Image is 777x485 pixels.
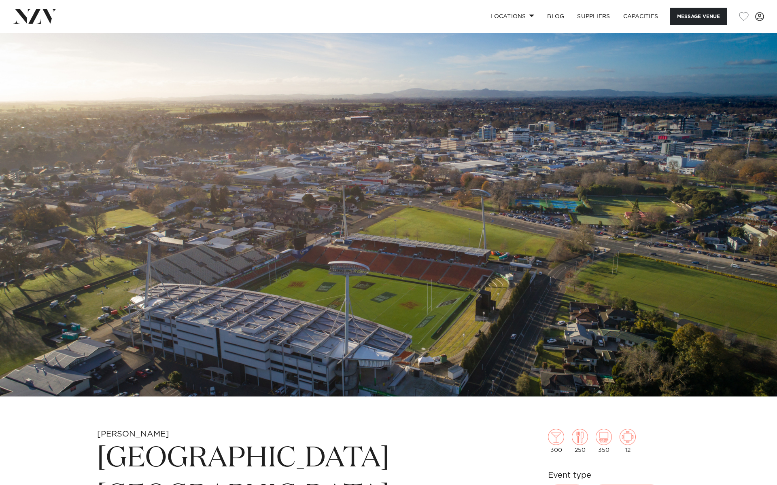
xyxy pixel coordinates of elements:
a: Capacities [617,8,665,25]
div: 300 [548,429,564,453]
img: dining.png [572,429,588,445]
a: SUPPLIERS [571,8,616,25]
div: 12 [620,429,636,453]
a: Locations [484,8,541,25]
small: [PERSON_NAME] [97,430,169,438]
img: nzv-logo.png [13,9,57,23]
button: Message Venue [670,8,727,25]
img: theatre.png [596,429,612,445]
img: cocktail.png [548,429,564,445]
h6: Event type [548,469,680,481]
img: meeting.png [620,429,636,445]
a: BLOG [541,8,571,25]
div: 250 [572,429,588,453]
div: 350 [596,429,612,453]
